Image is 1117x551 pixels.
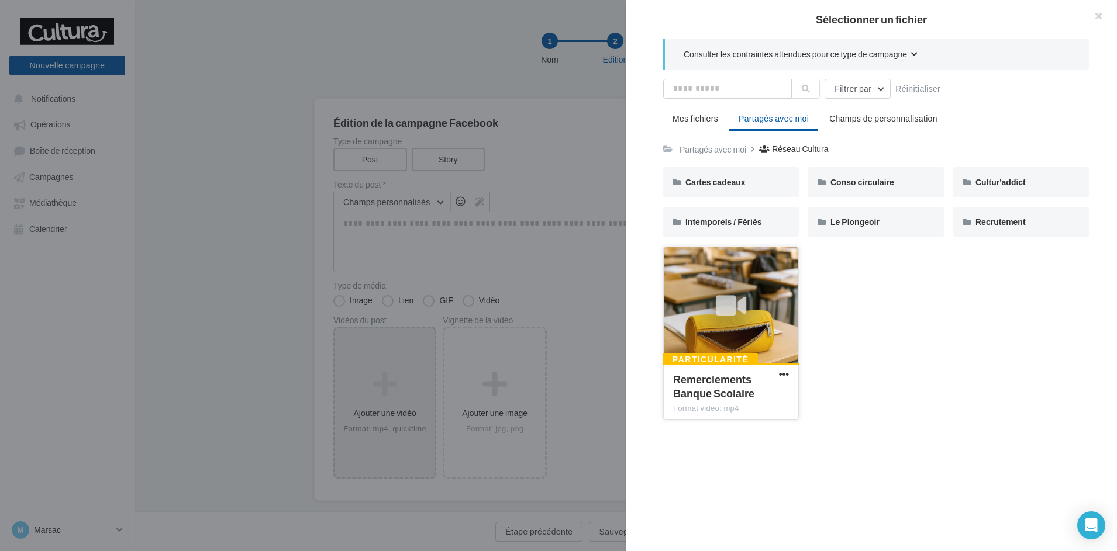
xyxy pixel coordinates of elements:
span: Consulter les contraintes attendues pour ce type de campagne [684,48,907,60]
div: Particularité [663,353,758,366]
div: Partagés avec moi [680,144,746,155]
span: Remerciements Banque Scolaire [673,373,754,400]
button: Filtrer par [825,79,891,99]
h2: Sélectionner un fichier [644,14,1098,25]
div: Format video: mp4 [673,403,789,414]
span: Intemporels / Fériés [685,217,762,227]
div: Réseau Cultura [772,143,828,155]
span: Cartes cadeaux [685,177,746,187]
button: Réinitialiser [891,82,945,96]
button: Consulter les contraintes attendues pour ce type de campagne [684,48,918,63]
span: Le Plongeoir [830,217,880,227]
span: Mes fichiers [673,113,718,123]
span: Partagés avec moi [739,113,809,123]
span: Champs de personnalisation [829,113,937,123]
div: Open Intercom Messenger [1077,511,1105,539]
span: Cultur'addict [975,177,1026,187]
span: Conso circulaire [830,177,894,187]
span: Recrutement [975,217,1026,227]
